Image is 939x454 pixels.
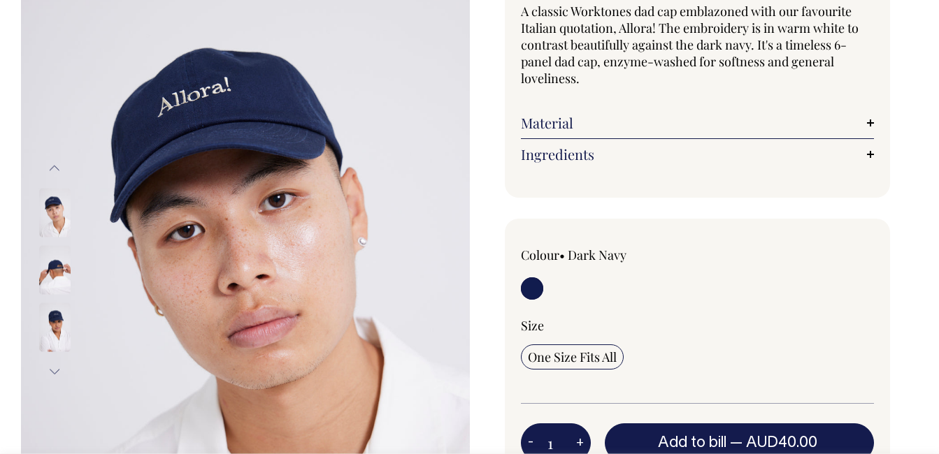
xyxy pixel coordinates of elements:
[39,188,71,237] img: dark-navy
[730,436,821,450] span: —
[521,344,624,369] input: One Size Fits All
[528,349,617,365] span: One Size Fits All
[521,3,875,87] p: A classic Worktones dad cap emblazoned with our favourite Italian quotation, Allora! The embroide...
[44,153,65,184] button: Previous
[521,115,875,131] a: Material
[39,245,71,294] img: dark-navy
[658,436,726,450] span: Add to bill
[521,317,875,334] div: Size
[746,436,817,450] span: AUD40.00
[44,356,65,387] button: Next
[568,247,626,263] label: Dark Navy
[521,146,875,163] a: Ingredients
[559,247,565,263] span: •
[39,302,71,351] img: dark-navy
[521,247,662,263] div: Colour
